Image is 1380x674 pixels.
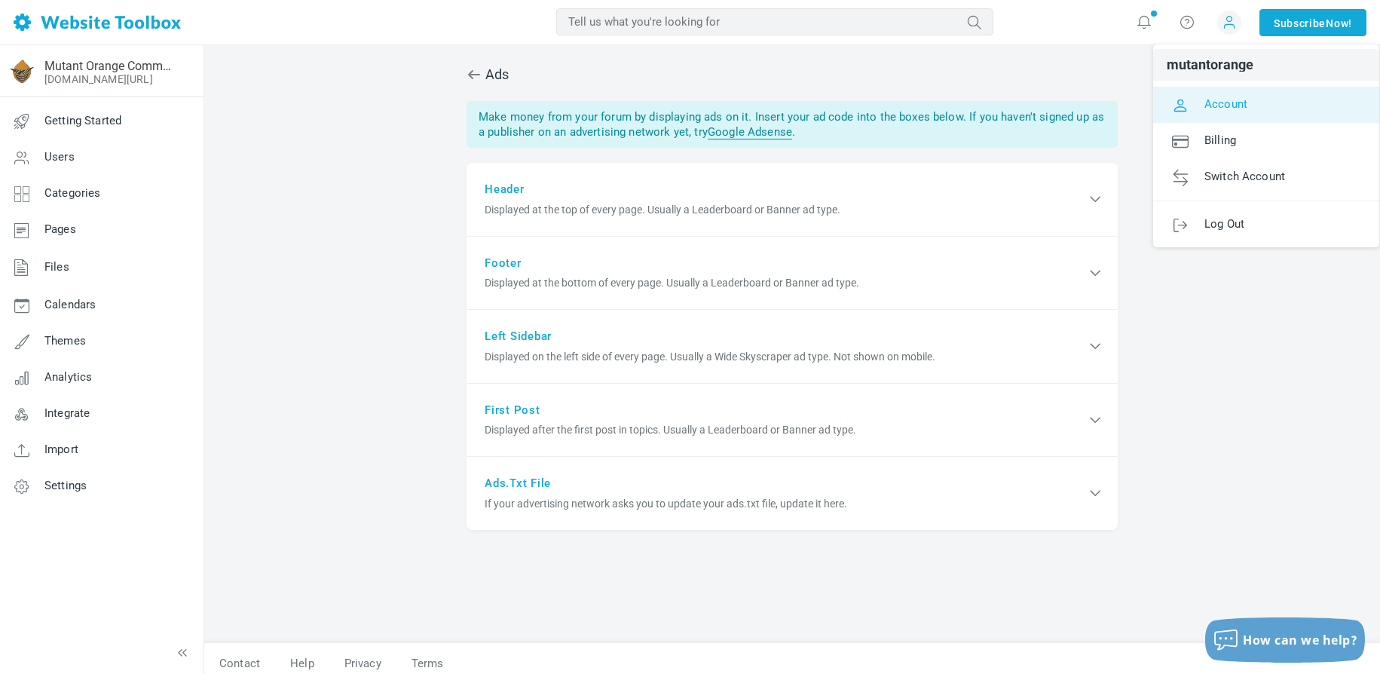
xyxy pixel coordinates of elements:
[708,125,792,139] a: Google Adsense
[1167,58,1253,72] span: mutantorange
[1153,123,1379,159] a: Billing
[44,479,87,492] span: Settings
[485,349,1086,365] span: Displayed on the left side of every page. Usually a Wide Skyscraper ad type. Not shown on mobile.
[44,298,96,311] span: Calendars
[467,101,1118,148] div: Make money from your forum by displaying ads on it. Insert your ad code into the boxes below. If ...
[1205,617,1365,663] button: How can we help?
[485,275,1086,291] span: Displayed at the bottom of every page. Usually a Leaderboard or Banner ad type.
[467,310,1118,384] div: Left sidebar
[44,334,86,348] span: Themes
[485,202,1086,218] span: Displayed at the top of every page. Usually a Leaderboard or Banner ad type.
[467,384,1118,458] div: First post
[44,260,69,274] span: Files
[467,163,1118,237] div: Header
[44,222,76,236] span: Pages
[1204,216,1244,230] span: Log Out
[44,150,75,164] span: Users
[1204,97,1247,110] span: Account
[1259,9,1366,36] a: SubscribeNow!
[44,406,90,420] span: Integrate
[1204,133,1236,146] span: Billing
[44,73,153,85] a: [DOMAIN_NAME][URL]
[1243,632,1357,648] span: How can we help?
[467,237,1118,311] div: Footer
[1326,15,1352,32] span: Now!
[1204,169,1285,182] span: Switch Account
[10,60,34,84] img: Mutant_Orange_Babyyyyy%201.png
[467,57,1118,93] span: Ads
[467,457,1118,530] div: ads.txt file
[485,422,1086,438] span: Displayed after the first post in topics. Usually a Leaderboard or Banner ad type.
[44,59,176,73] a: Mutant Orange Community
[556,8,993,35] input: Tell us what you're looking for
[44,370,92,384] span: Analytics
[1153,87,1379,123] a: Account
[44,114,121,127] span: Getting Started
[44,443,78,456] span: Import
[485,496,1086,512] span: If your advertising network asks you to update your ads.txt file, update it here.
[44,186,101,200] span: Categories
